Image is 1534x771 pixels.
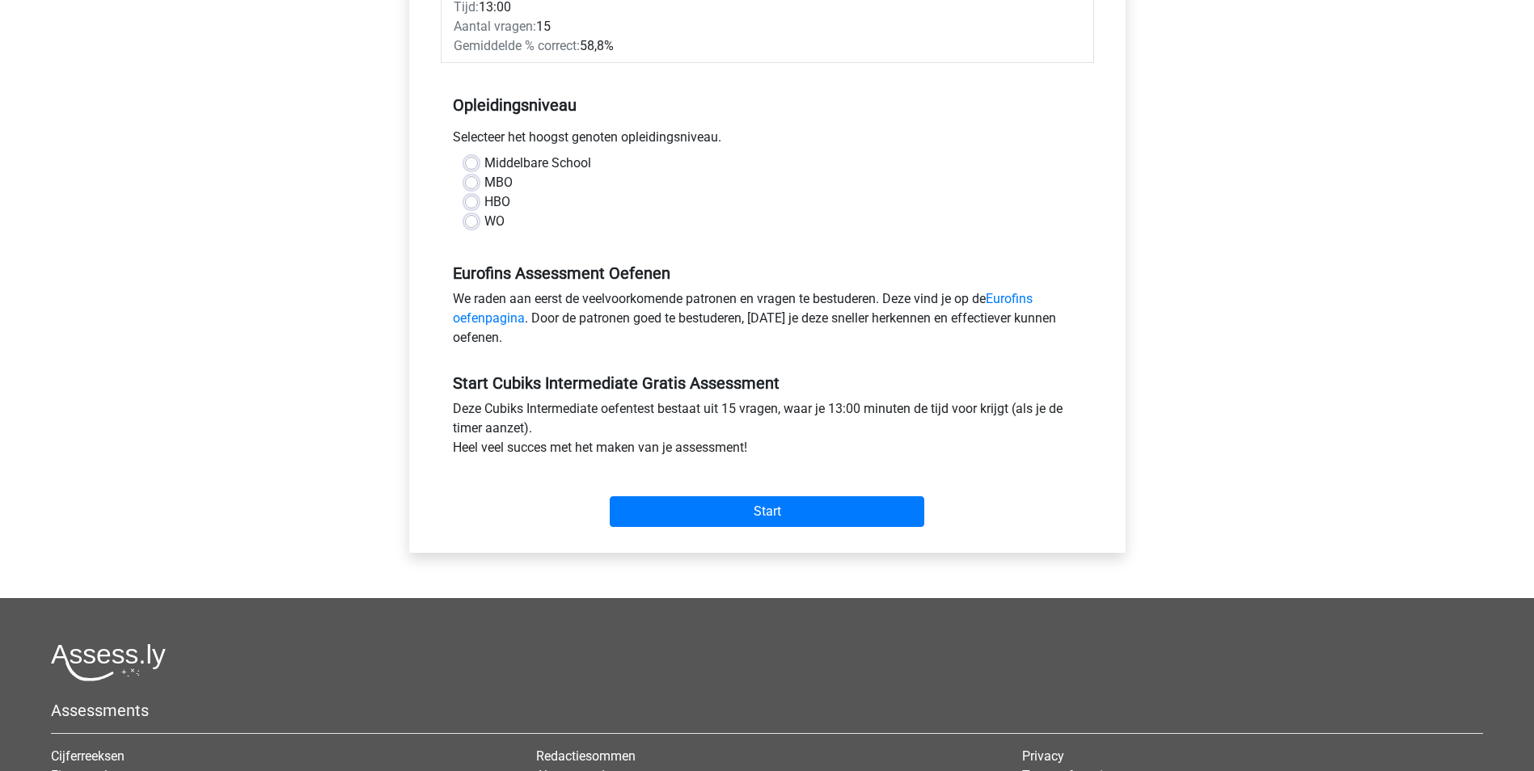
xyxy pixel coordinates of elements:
h5: Opleidingsniveau [453,89,1082,121]
label: MBO [484,173,513,192]
input: Start [610,496,924,527]
label: Middelbare School [484,154,591,173]
div: Deze Cubiks Intermediate oefentest bestaat uit 15 vragen, waar je 13:00 minuten de tijd voor krij... [441,399,1094,464]
label: WO [484,212,505,231]
div: We raden aan eerst de veelvoorkomende patronen en vragen te bestuderen. Deze vind je op de . Door... [441,289,1094,354]
h5: Assessments [51,701,1483,720]
img: Assessly logo [51,643,166,681]
div: Selecteer het hoogst genoten opleidingsniveau. [441,128,1094,154]
label: HBO [484,192,510,212]
h5: Start Cubiks Intermediate Gratis Assessment [453,373,1082,393]
h5: Eurofins Assessment Oefenen [453,263,1082,283]
div: 58,8% [442,36,876,56]
a: Cijferreeksen [51,748,125,764]
span: Gemiddelde % correct: [454,38,580,53]
div: 15 [442,17,876,36]
span: Aantal vragen: [454,19,536,34]
a: Redactiesommen [536,748,636,764]
a: Privacy [1022,748,1064,764]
